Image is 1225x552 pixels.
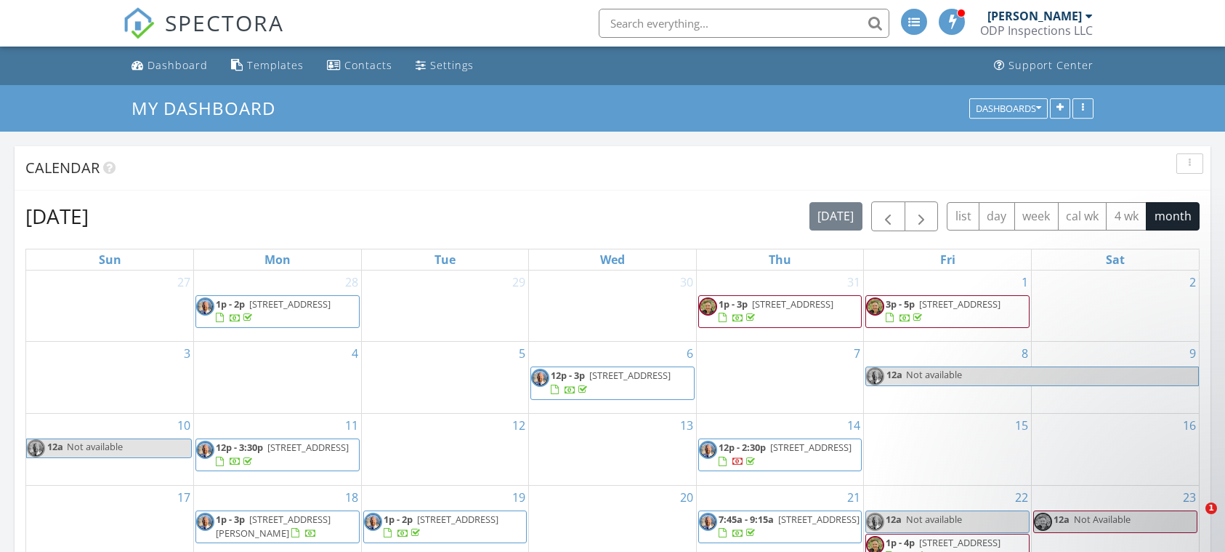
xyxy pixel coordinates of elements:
h2: [DATE] [25,201,89,231]
a: Go to August 10, 2025 [174,414,193,437]
td: Go to August 3, 2025 [26,342,194,414]
a: 12p - 3:30p [STREET_ADDRESS] [195,439,360,471]
td: Go to August 1, 2025 [864,271,1032,342]
span: 12p - 3:30p [216,441,263,454]
a: Go to August 3, 2025 [181,342,193,365]
span: [STREET_ADDRESS] [417,513,498,526]
span: SPECTORA [165,7,284,38]
img: img_1485.jpeg [699,441,717,459]
span: [STREET_ADDRESS] [778,513,860,526]
div: [PERSON_NAME] [987,9,1082,23]
td: Go to August 5, 2025 [361,342,529,414]
span: [STREET_ADDRESS][PERSON_NAME] [216,513,331,540]
span: 12a [1054,513,1070,526]
a: 1p - 3p [STREET_ADDRESS] [719,297,833,324]
td: Go to August 7, 2025 [696,342,864,414]
span: [STREET_ADDRESS] [752,297,833,311]
a: 3p - 5p [STREET_ADDRESS] [886,297,1000,324]
img: img_1485.jpeg [364,513,382,531]
div: Settings [430,58,474,72]
a: 12p - 3p [STREET_ADDRESS] [551,369,671,396]
input: Search everything... [599,9,889,38]
span: [STREET_ADDRESS] [919,297,1000,311]
a: Contacts [321,52,398,79]
img: The Best Home Inspection Software - Spectora [123,7,155,39]
td: Go to July 27, 2025 [26,271,194,342]
button: week [1014,202,1059,231]
a: Go to August 1, 2025 [1019,271,1031,294]
a: 1p - 3p [STREET_ADDRESS] [698,295,862,328]
span: 12a [886,367,903,385]
span: 1 [1205,503,1217,514]
a: Go to August 12, 2025 [509,414,528,437]
a: Go to August 2, 2025 [1186,271,1199,294]
td: Go to August 4, 2025 [194,342,362,414]
img: img_1485.jpeg [531,369,549,387]
a: Go to August 13, 2025 [677,414,696,437]
a: 12p - 2:30p [STREET_ADDRESS] [698,439,862,471]
td: Go to August 13, 2025 [529,413,697,485]
div: Support Center [1008,58,1093,72]
td: Go to August 8, 2025 [864,342,1032,414]
span: Not available [906,513,962,526]
a: Go to July 27, 2025 [174,271,193,294]
a: Go to August 4, 2025 [349,342,361,365]
a: Go to July 28, 2025 [342,271,361,294]
div: ODP Inspections LLC [980,23,1093,38]
span: 7:45a - 9:15a [719,513,774,526]
button: 4 wk [1106,202,1147,231]
a: 1p - 3p [STREET_ADDRESS][PERSON_NAME] [195,511,360,543]
span: [STREET_ADDRESS] [267,441,349,454]
img: resized_20240830_150514_002.jpeg [1034,513,1052,531]
img: resized_20240830_150514_002.jpeg [866,297,884,316]
a: 12p - 2:30p [STREET_ADDRESS] [719,441,852,468]
a: Go to August 20, 2025 [677,486,696,509]
iframe: Intercom live chat [1176,503,1210,537]
a: Go to August 6, 2025 [684,342,696,365]
img: img_1485.jpeg [27,439,45,457]
td: Go to August 6, 2025 [529,342,697,414]
button: Previous month [871,201,905,231]
img: img_1485.jpeg [196,513,214,531]
a: Friday [937,249,958,270]
a: 1p - 2p [STREET_ADDRESS] [384,513,498,540]
img: img_1485.jpeg [866,513,884,531]
a: Go to August 5, 2025 [516,342,528,365]
a: Go to August 19, 2025 [509,486,528,509]
td: Go to July 31, 2025 [696,271,864,342]
span: [STREET_ADDRESS] [249,297,331,311]
a: Go to August 21, 2025 [844,486,863,509]
a: Settings [410,52,480,79]
button: month [1146,202,1200,231]
span: 12p - 2:30p [719,441,766,454]
a: Go to July 31, 2025 [844,271,863,294]
span: Not available [67,440,123,453]
a: Thursday [766,249,794,270]
a: Go to July 29, 2025 [509,271,528,294]
a: 7:45a - 9:15a [STREET_ADDRESS] [698,511,862,543]
span: Calendar [25,158,100,177]
td: Go to July 28, 2025 [194,271,362,342]
button: cal wk [1058,202,1107,231]
a: Go to August 18, 2025 [342,486,361,509]
td: Go to August 15, 2025 [864,413,1032,485]
span: [STREET_ADDRESS] [919,536,1000,549]
a: Go to August 9, 2025 [1186,342,1199,365]
img: img_1485.jpeg [196,297,214,316]
span: 12a [886,513,902,526]
span: [STREET_ADDRESS] [770,441,852,454]
span: Not Available [1074,513,1131,526]
span: 1p - 2p [384,513,413,526]
a: Wednesday [597,249,628,270]
td: Go to August 9, 2025 [1031,342,1199,414]
a: 1p - 2p [STREET_ADDRESS] [363,511,527,543]
span: 1p - 4p [886,536,915,549]
a: Templates [225,52,310,79]
a: 12p - 3p [STREET_ADDRESS] [530,367,695,399]
td: Go to July 29, 2025 [361,271,529,342]
button: Dashboards [969,98,1048,119]
span: [STREET_ADDRESS] [589,369,671,382]
button: [DATE] [809,202,862,231]
a: Go to July 30, 2025 [677,271,696,294]
span: Not available [906,368,962,381]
